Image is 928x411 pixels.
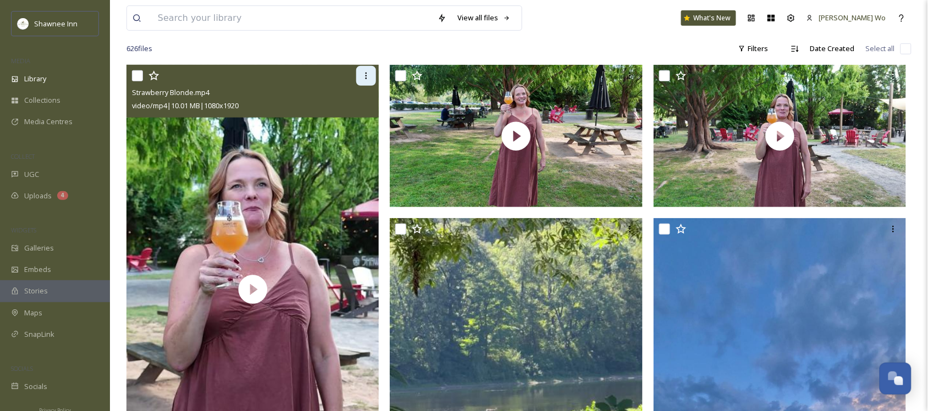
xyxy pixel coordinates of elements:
[18,18,29,29] img: shawnee-300x300.jpg
[24,116,73,127] span: Media Centres
[132,101,239,110] span: video/mp4 | 10.01 MB | 1080 x 1920
[57,191,68,200] div: 4
[24,74,46,84] span: Library
[24,95,60,105] span: Collections
[126,43,152,54] span: 626 file s
[11,226,36,234] span: WIDGETS
[24,308,42,318] span: Maps
[11,57,30,65] span: MEDIA
[24,329,54,340] span: SnapLink
[11,152,35,160] span: COLLECT
[390,65,643,207] img: thumbnail
[24,169,39,180] span: UGC
[24,264,51,275] span: Embeds
[24,191,52,201] span: Uploads
[801,7,892,29] a: [PERSON_NAME] Wo
[681,10,736,26] a: What's New
[11,364,33,373] span: SOCIALS
[654,65,907,207] img: thumbnail
[24,286,48,296] span: Stories
[452,7,516,29] a: View all files
[24,381,47,392] span: Socials
[152,6,432,30] input: Search your library
[24,243,54,253] span: Galleries
[880,363,912,395] button: Open Chat
[866,43,895,54] span: Select all
[819,13,886,23] span: [PERSON_NAME] Wo
[733,38,774,59] div: Filters
[34,19,78,29] span: Shawnee Inn
[132,87,209,97] span: Strawberry Blonde.mp4
[805,38,860,59] div: Date Created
